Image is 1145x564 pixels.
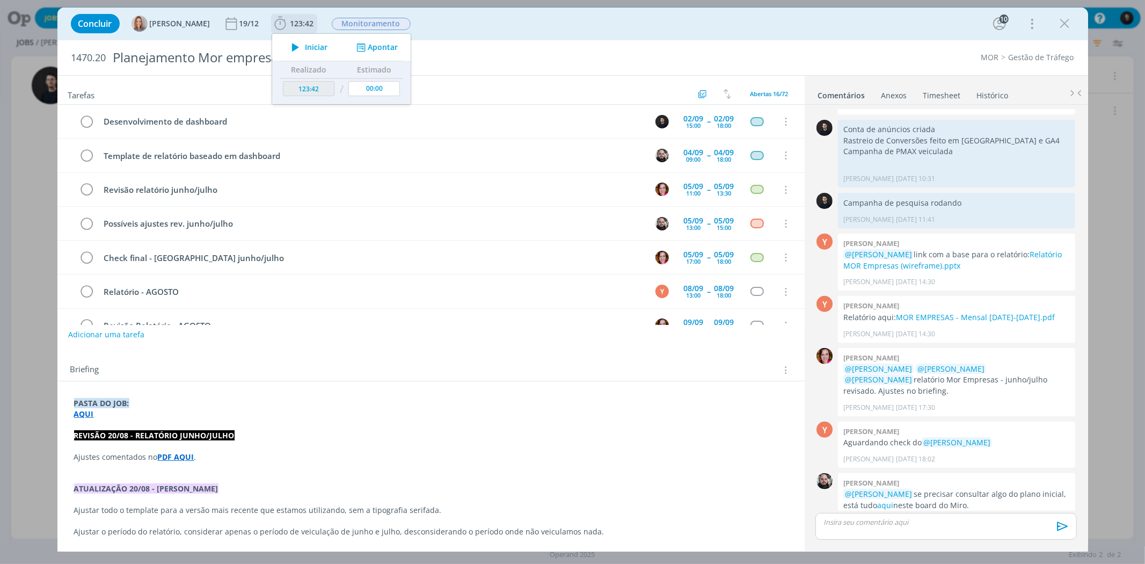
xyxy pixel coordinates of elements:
[655,217,669,230] img: G
[843,198,1070,208] p: Campanha de pesquisa rodando
[896,403,935,413] span: [DATE] 17:30
[717,292,732,298] div: 18:00
[896,454,935,464] span: [DATE] 18:02
[74,398,129,408] strong: PASTA DO JOB:
[655,285,669,298] div: Y
[99,149,646,163] div: Template de relatório baseado em dashboard
[687,292,701,298] div: 13:00
[845,489,912,499] span: @[PERSON_NAME]
[717,258,732,264] div: 18:00
[654,317,670,334] button: B
[843,215,894,225] p: [PERSON_NAME]
[714,149,734,156] div: 04/09
[684,285,704,292] div: 08/09
[332,18,411,30] span: Monitoramento
[714,217,734,225] div: 05/09
[654,147,670,163] button: G
[843,174,894,184] p: [PERSON_NAME]
[684,251,704,258] div: 05/09
[714,183,734,190] div: 05/09
[843,146,1070,157] p: Campanha de PMAX veiculada
[74,483,218,494] strong: ATUALIZAÇÃO 20/08 - [PERSON_NAME]
[74,430,235,440] strong: REVISÃO 20/08 - RELATÓRIO JUNHO/JULHO
[708,151,711,159] span: --
[132,16,210,32] button: A[PERSON_NAME]
[816,120,833,136] img: C
[687,156,701,162] div: 09:00
[99,251,646,265] div: Check final - [GEOGRAPHIC_DATA] junho/julho
[816,348,833,364] img: B
[99,115,646,128] div: Desenvolvimento de dashboard
[655,183,669,196] img: B
[353,42,398,53] button: Apontar
[286,40,328,55] button: Iniciar
[74,452,788,462] p: Ajustes comentados no .
[843,403,894,413] p: [PERSON_NAME]
[331,17,411,31] button: Monitoramento
[280,61,337,78] th: Realizado
[843,301,899,310] b: [PERSON_NAME]
[843,312,1070,323] p: Relatório aqui:
[896,174,935,184] span: [DATE] 10:31
[896,215,935,225] span: [DATE] 11:41
[896,329,935,339] span: [DATE] 14:30
[158,452,194,462] a: PDF AQUI
[239,20,261,27] div: 19/12
[290,18,314,28] span: 123:42
[845,374,912,385] span: @[PERSON_NAME]
[843,437,1070,448] p: Aguardando check do
[816,234,833,250] div: Y
[724,89,731,99] img: arrow-down-up.svg
[272,33,411,105] ul: 123:42
[896,277,935,287] span: [DATE] 14:30
[976,85,1009,101] a: Histórico
[108,45,652,71] div: Planejamento Mor empresas
[71,52,106,64] span: 1470.20
[717,190,732,196] div: 13:30
[717,122,732,128] div: 18:00
[99,285,646,299] div: Relatório - AGOSTO
[68,325,145,344] button: Adicionar uma tarefa
[684,149,704,156] div: 04/09
[896,312,1055,322] a: MOR EMPRESAS - Mensal [DATE]-[DATE].pdf
[845,249,912,259] span: @[PERSON_NAME]
[74,409,94,419] a: AQUI
[717,156,732,162] div: 18:00
[816,296,833,312] div: Y
[337,78,346,100] td: /
[843,329,894,339] p: [PERSON_NAME]
[881,90,907,101] div: Anexos
[923,437,990,447] span: @[PERSON_NAME]
[818,85,866,101] a: Comentários
[917,364,984,374] span: @[PERSON_NAME]
[99,319,646,332] div: Revisão Relatório - AGOSTO
[57,8,1088,552] div: dialog
[654,284,670,300] button: Y
[655,115,669,128] img: C
[843,364,1070,396] p: relatório Mor Empresas - junho/julho revisado. Ajustes no briefing.
[708,254,711,261] span: --
[877,500,893,510] a: aqui
[655,319,669,332] img: B
[272,15,317,32] button: 123:42
[845,364,912,374] span: @[PERSON_NAME]
[843,238,899,248] b: [PERSON_NAME]
[71,14,120,33] button: Concluir
[687,225,701,230] div: 13:00
[687,122,701,128] div: 15:00
[708,186,711,193] span: --
[843,124,1070,135] p: Conta de anúncios criada
[843,489,1070,511] p: se precisar consultar algo do plano inicial, está tudo neste board do Miro.
[714,115,734,122] div: 02/09
[99,217,646,230] div: Possíveis ajustes rev. junho/julho
[687,258,701,264] div: 17:00
[843,353,899,363] b: [PERSON_NAME]
[305,44,327,51] span: Iniciar
[717,225,732,230] div: 15:00
[708,220,711,227] span: --
[843,478,899,488] b: [PERSON_NAME]
[816,473,833,489] img: G
[74,526,788,537] p: Ajustar o período do relatório, considerar apenas o período de veiculação de junho e julho, desco...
